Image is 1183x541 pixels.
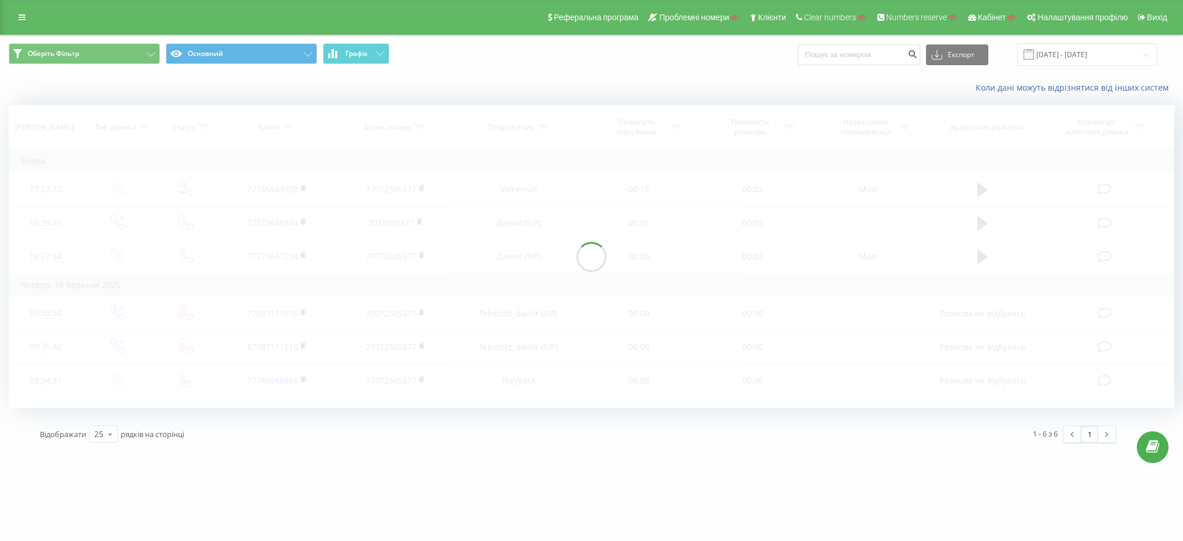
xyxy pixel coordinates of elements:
span: Clear numbers [804,13,856,22]
span: Графік [345,50,368,58]
a: Коли дані можуть відрізнятися вiд інших систем [976,82,1174,93]
span: Numbers reserve [886,13,947,22]
span: рядків на сторінці [121,429,184,439]
span: Налаштування профілю [1037,13,1128,22]
span: Клієнти [758,13,786,22]
span: Проблемні номери [659,13,729,22]
button: Оберіть Фільтр [9,43,160,64]
div: 1 - 6 з 6 [1033,428,1058,439]
span: Вихід [1147,13,1167,22]
span: Реферальна програма [554,13,639,22]
button: Графік [323,43,389,64]
span: Кабінет [978,13,1006,22]
button: Основний [166,43,317,64]
a: 1 [1081,426,1098,442]
input: Пошук за номером [798,44,920,65]
span: Відображати [40,429,86,439]
button: Експорт [926,44,988,65]
span: Оберіть Фільтр [28,49,79,58]
div: 25 [94,428,103,440]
